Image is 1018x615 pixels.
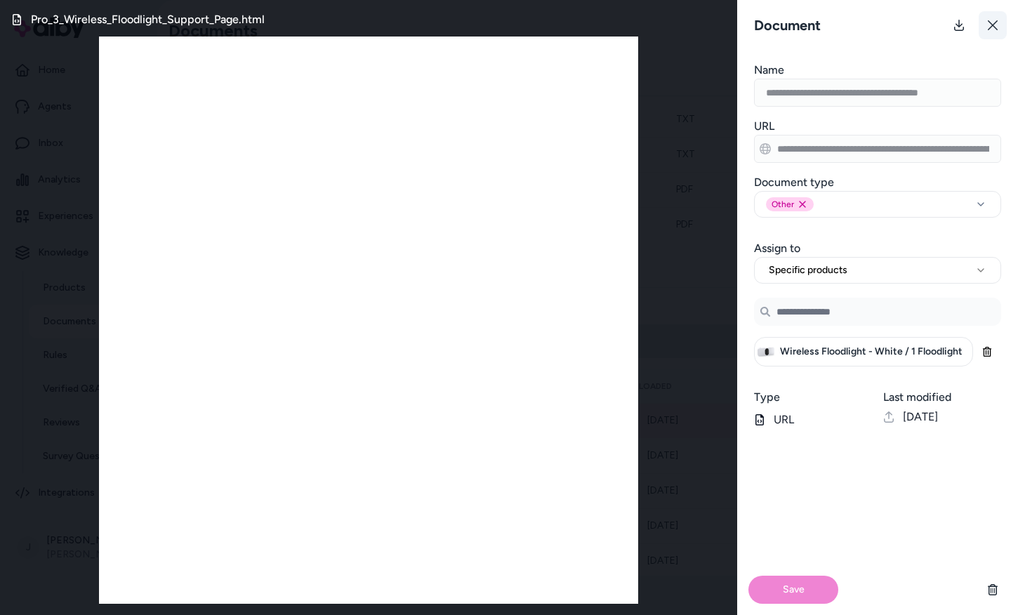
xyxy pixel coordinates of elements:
h3: Name [754,62,1001,79]
span: Specific products [769,263,847,277]
h3: Last modified [883,389,1001,406]
p: URL [754,411,872,428]
h3: Type [754,389,872,406]
img: Wireless Floodlight - White / 1 Floodlight [758,343,774,360]
h3: Document [748,15,826,35]
label: Assign to [754,242,800,255]
span: [DATE] [903,409,938,425]
span: Wireless Floodlight - White / 1 Floodlight [780,345,963,359]
div: Other [766,197,814,211]
h3: Document type [754,174,1001,191]
button: Remove other option [797,199,808,210]
h3: Pro_3_Wireless_Floodlight_Support_Page.html [31,11,265,28]
button: OtherRemove other option [754,191,1001,218]
h3: URL [754,118,1001,135]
